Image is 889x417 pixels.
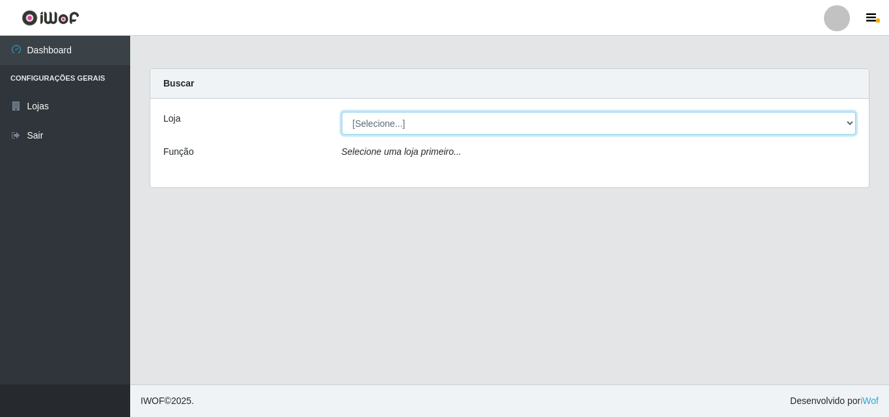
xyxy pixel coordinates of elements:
[860,396,879,406] a: iWof
[141,394,194,408] span: © 2025 .
[163,78,194,88] strong: Buscar
[342,146,461,157] i: Selecione uma loja primeiro...
[163,145,194,159] label: Função
[163,112,180,126] label: Loja
[21,10,79,26] img: CoreUI Logo
[790,394,879,408] span: Desenvolvido por
[141,396,165,406] span: IWOF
